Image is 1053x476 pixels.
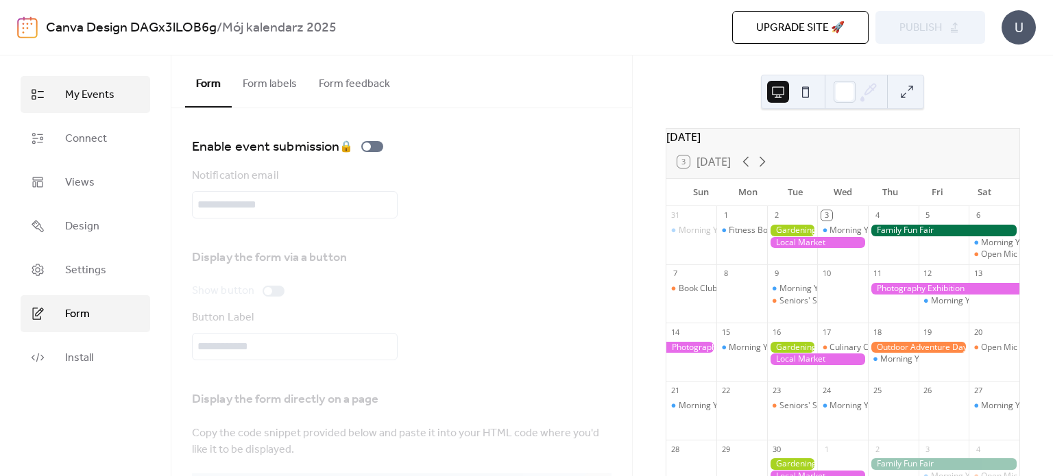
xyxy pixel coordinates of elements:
div: Morning Yoga Bliss [868,353,919,365]
div: Culinary Cooking Class [817,342,868,353]
span: My Events [65,87,114,103]
div: 16 [771,327,782,337]
div: Seniors' Social Tea [779,295,851,307]
div: Morning Yoga Bliss [931,295,1004,307]
div: Morning Yoga Bliss [880,353,954,365]
div: Gardening Workshop [767,225,818,236]
div: Mon [725,179,772,206]
div: Open Mic Night [981,249,1040,260]
a: Install [21,339,150,376]
div: 22 [721,386,731,396]
div: Sun [677,179,725,206]
div: 1 [721,210,731,221]
div: Morning Yoga Bliss [830,225,903,236]
div: 30 [771,444,782,454]
div: Morning Yoga Bliss [817,225,868,236]
div: 9 [771,268,782,279]
a: Form [21,295,150,332]
div: Morning Yoga Bliss [666,225,717,236]
div: Thu [867,179,914,206]
div: 11 [872,268,882,279]
div: Morning Yoga Bliss [679,400,752,412]
button: Form labels [232,55,308,106]
div: Open Mic Night [981,342,1040,353]
div: Family Fun Fair [868,458,1019,470]
div: Morning Yoga Bliss [679,225,752,236]
div: Morning Yoga Bliss [767,283,818,295]
div: 4 [973,444,983,454]
div: Fri [914,179,961,206]
div: 2 [771,210,782,221]
a: Connect [21,120,150,157]
div: 2 [872,444,882,454]
span: Design [65,218,99,235]
div: Morning Yoga Bliss [919,295,969,307]
div: Morning Yoga Bliss [969,400,1019,412]
div: 5 [923,210,933,221]
div: 15 [721,327,731,337]
button: Form feedback [308,55,401,106]
a: My Events [21,76,150,113]
div: 3 [821,210,832,221]
div: Morning Yoga Bliss [729,342,802,353]
div: Fitness Bootcamp [716,225,767,236]
button: Upgrade site 🚀 [732,11,869,44]
a: Views [21,164,150,201]
div: Open Mic Night [969,249,1019,260]
div: 4 [872,210,882,221]
span: Connect [65,131,107,147]
div: 24 [821,386,832,396]
div: Tue [772,179,819,206]
div: Gardening Workshop [767,458,818,470]
div: Wed [819,179,867,206]
div: Morning Yoga Bliss [666,400,717,412]
div: Morning Yoga Bliss [969,237,1019,249]
img: logo [17,16,38,38]
div: U [1002,10,1036,45]
div: Local Market [767,353,868,365]
span: Upgrade site 🚀 [756,20,845,36]
div: Morning Yoga Bliss [817,400,868,412]
div: Fitness Bootcamp [729,225,797,236]
div: 27 [973,386,983,396]
div: Local Market [767,237,868,249]
div: Culinary Cooking Class [830,342,917,353]
div: 10 [821,268,832,279]
div: Seniors' Social Tea [779,400,851,412]
div: Morning Yoga Bliss [716,342,767,353]
div: 29 [721,444,731,454]
div: Family Fun Fair [868,225,1019,236]
div: 3 [923,444,933,454]
div: Gardening Workshop [767,342,818,353]
div: Outdoor Adventure Day [868,342,969,353]
div: 14 [670,327,681,337]
div: Photography Exhibition [666,342,717,353]
div: 17 [821,327,832,337]
div: Morning Yoga Bliss [779,283,853,295]
div: 26 [923,386,933,396]
div: 12 [923,268,933,279]
div: Photography Exhibition [868,283,1019,295]
div: 25 [872,386,882,396]
div: Seniors' Social Tea [767,295,818,307]
span: Form [65,306,90,323]
div: 31 [670,210,681,221]
b: Mój kalendarz 2025 [222,15,337,41]
button: Form [185,55,232,108]
div: Book Club Gathering [679,283,758,295]
span: Settings [65,262,106,279]
div: 6 [973,210,983,221]
span: Install [65,350,93,366]
div: 7 [670,268,681,279]
div: Seniors' Social Tea [767,400,818,412]
div: 21 [670,386,681,396]
div: 8 [721,268,731,279]
div: 28 [670,444,681,454]
div: 18 [872,327,882,337]
a: Design [21,208,150,245]
div: [DATE] [666,129,1019,145]
a: Canva Design DAGx3lLOB6g [46,15,217,41]
div: 23 [771,386,782,396]
div: 13 [973,268,983,279]
div: 20 [973,327,983,337]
